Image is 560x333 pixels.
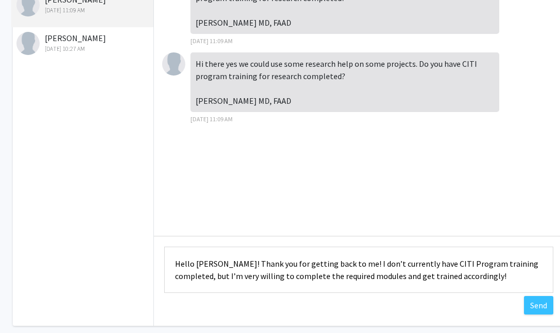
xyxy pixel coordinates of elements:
[162,52,185,76] img: Geoffrey Potts
[16,44,151,53] div: [DATE] 10:27 AM
[16,32,40,55] img: Kang Chen
[190,52,499,112] div: Hi there yes we could use some research help on some projects. Do you have CITI program training ...
[16,32,151,53] div: [PERSON_NAME]
[190,37,233,45] span: [DATE] 11:09 AM
[8,287,44,325] iframe: Chat
[524,296,553,314] button: Send
[190,115,233,123] span: [DATE] 11:09 AM
[164,247,553,293] textarea: Message
[16,6,151,15] div: [DATE] 11:09 AM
